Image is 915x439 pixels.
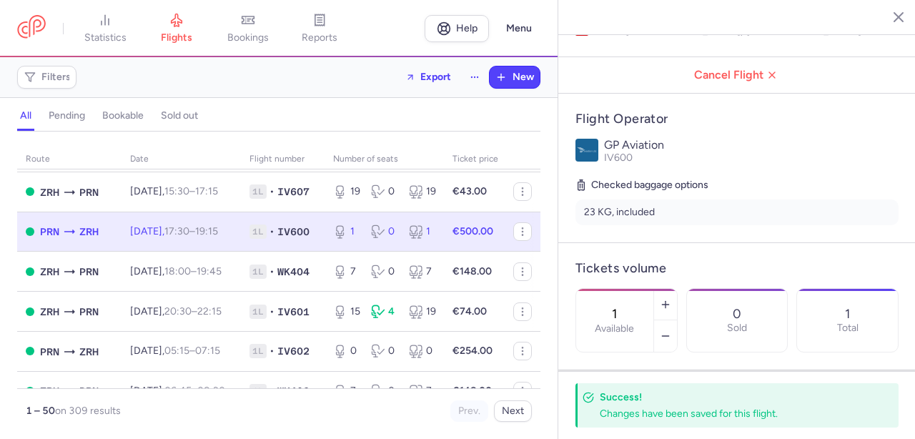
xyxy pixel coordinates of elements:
span: Help [456,23,478,34]
h4: Tickets volume [575,260,899,277]
th: Flight number [241,149,325,170]
time: 05:15 [164,345,189,357]
span: WK404 [277,265,310,279]
th: route [17,149,122,170]
a: Help [425,15,489,42]
span: 1L [249,344,267,358]
h4: Success! [600,390,867,404]
span: ZRH [79,224,99,240]
time: 22:15 [197,305,222,317]
img: GP Aviation logo [575,139,598,162]
time: 17:15 [195,185,218,197]
span: – [164,305,222,317]
div: Changes have been saved for this flight. [600,407,867,420]
div: 19 [409,305,435,319]
div: 7 [333,265,360,279]
span: New [513,71,534,83]
p: Total [837,322,859,334]
div: 0 [333,344,360,358]
span: PRN [79,383,99,399]
span: [DATE], [130,385,225,397]
p: Sold [727,322,747,334]
h4: all [20,109,31,122]
span: 1L [249,225,267,239]
span: – [164,185,218,197]
a: reports [284,13,355,44]
span: 1L [249,265,267,279]
div: 7 [409,265,435,279]
span: • [269,305,274,319]
th: number of seats [325,149,444,170]
div: 1 [409,225,435,239]
span: Filters [41,71,71,83]
span: ZRH [40,184,59,200]
button: Filters [18,66,76,88]
li: 23 KG, included [575,199,899,225]
span: ZRH [40,264,59,280]
span: IV601 [277,305,310,319]
th: Ticket price [444,149,507,170]
span: – [164,225,218,237]
span: IV602 [277,344,310,358]
time: 20:30 [164,305,192,317]
span: statistics [84,31,127,44]
span: ZRH [79,344,99,360]
div: 0 [371,384,397,398]
span: [DATE], [130,185,218,197]
strong: €74.00 [452,305,487,317]
span: WK402 [277,384,310,398]
a: CitizenPlane red outlined logo [17,15,46,41]
span: – [164,265,222,277]
div: 19 [409,184,435,199]
h4: sold out [161,109,198,122]
div: 19 [333,184,360,199]
span: 1L [249,305,267,319]
div: 0 [371,265,397,279]
span: [DATE], [130,265,222,277]
strong: €500.00 [452,225,493,237]
a: flights [141,13,212,44]
div: 4 [371,305,397,319]
p: GP Aviation [604,139,899,152]
a: bookings [212,13,284,44]
span: PRN [79,264,99,280]
time: 17:30 [164,225,189,237]
h4: bookable [102,109,144,122]
label: Available [595,323,634,335]
button: New [490,66,540,88]
div: 0 [371,184,397,199]
span: on 309 results [55,405,121,417]
time: 06:45 [164,385,192,397]
div: 0 [371,344,397,358]
div: 1 [333,225,360,239]
span: Export [420,71,451,82]
strong: 1 – 50 [26,405,55,417]
span: [DATE], [130,345,220,357]
span: PRN [79,184,99,200]
span: ZRH [40,304,59,320]
span: [DATE], [130,225,218,237]
span: 1L [249,384,267,398]
span: [DATE], [130,305,222,317]
button: Menu [498,15,540,42]
span: ZRH [40,383,59,399]
div: 7 [409,384,435,398]
span: IV600 [604,152,633,164]
span: 1L [249,184,267,199]
p: 0 [733,307,741,321]
strong: €254.00 [452,345,493,357]
span: IV600 [277,225,310,239]
strong: €43.00 [452,185,487,197]
span: • [269,225,274,239]
span: • [269,265,274,279]
span: PRN [40,344,59,360]
div: 7 [333,384,360,398]
span: • [269,344,274,358]
span: IV607 [277,184,310,199]
strong: €148.00 [452,385,492,397]
span: Cancel Flight [570,69,904,82]
button: Prev. [450,400,488,422]
button: Export [396,66,460,89]
span: reports [302,31,337,44]
span: bookings [227,31,269,44]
